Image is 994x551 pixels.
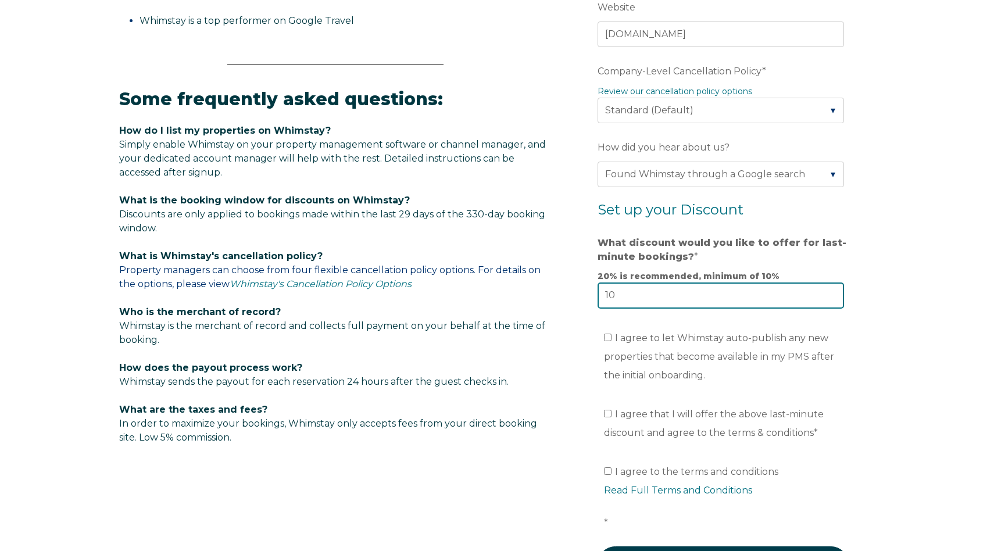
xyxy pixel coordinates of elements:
[604,485,752,496] a: Read Full Terms and Conditions
[119,320,545,345] span: Whimstay is the merchant of record and collects full payment on your behalf at the time of booking.
[119,209,545,234] span: Discounts are only applied to bookings made within the last 29 days of the 330-day booking window.
[598,138,730,156] span: How did you hear about us?
[119,195,410,206] span: What is the booking window for discounts on Whimstay?
[604,466,850,528] span: I agree to the terms and conditions
[604,410,612,417] input: I agree that I will offer the above last-minute discount and agree to the terms & conditions*
[598,62,762,80] span: Company-Level Cancellation Policy
[140,15,354,26] span: Whimstay is a top performer on Google Travel
[119,125,331,136] span: How do I list my properties on Whimstay?
[598,271,780,281] strong: 20% is recommended, minimum of 10%
[604,467,612,475] input: I agree to the terms and conditionsRead Full Terms and Conditions*
[119,376,509,387] span: Whimstay sends the payout for each reservation 24 hours after the guest checks in.
[119,404,537,443] span: In order to maximize your bookings, Whimstay only accepts fees from your direct booking site. Low...
[119,251,323,262] span: What is Whimstay's cancellation policy?
[598,86,752,96] a: Review our cancellation policy options
[598,237,846,262] strong: What discount would you like to offer for last-minute bookings?
[230,278,412,289] a: Whimstay's Cancellation Policy Options
[604,409,824,438] span: I agree that I will offer the above last-minute discount and agree to the terms & conditions
[604,334,612,341] input: I agree to let Whimstay auto-publish any new properties that become available in my PMS after the...
[119,88,443,110] span: Some frequently asked questions:
[119,362,302,373] span: How does the payout process work?
[119,306,281,317] span: Who is the merchant of record?
[604,332,834,381] span: I agree to let Whimstay auto-publish any new properties that become available in my PMS after the...
[119,139,546,178] span: Simply enable Whimstay on your property management software or channel manager, and your dedicate...
[119,249,552,291] p: Property managers can choose from four flexible cancellation policy options. For details on the o...
[119,404,267,415] span: What are the taxes and fees?
[598,201,743,218] span: Set up your Discount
